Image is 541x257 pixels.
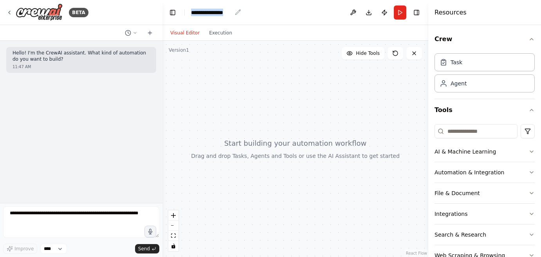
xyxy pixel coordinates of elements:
button: File & Document [435,183,535,203]
div: 11:47 AM [13,64,150,70]
button: Execution [204,28,237,38]
button: Hide Tools [342,47,384,60]
button: Switch to previous chat [122,28,141,38]
button: zoom out [168,221,179,231]
nav: breadcrumb [191,9,241,16]
button: Visual Editor [166,28,204,38]
button: toggle interactivity [168,241,179,251]
button: AI & Machine Learning [435,141,535,162]
button: Click to speak your automation idea [144,226,156,237]
h4: Resources [435,8,467,17]
span: Send [138,246,150,252]
button: Improve [3,244,37,254]
button: fit view [168,231,179,241]
div: Version 1 [169,47,189,53]
img: Logo [16,4,63,21]
button: Search & Research [435,224,535,245]
button: Tools [435,99,535,121]
button: Automation & Integration [435,162,535,183]
button: Send [135,244,159,253]
button: Hide right sidebar [411,7,422,18]
span: Hide Tools [356,50,380,56]
div: Task [451,58,462,66]
a: React Flow attribution [406,251,427,255]
div: Crew [435,50,535,99]
button: Hide left sidebar [167,7,178,18]
span: Improve [14,246,34,252]
div: Agent [451,80,467,87]
p: Hello! I'm the CrewAI assistant. What kind of automation do you want to build? [13,50,150,62]
div: BETA [69,8,88,17]
button: zoom in [168,210,179,221]
button: Start a new chat [144,28,156,38]
div: React Flow controls [168,210,179,251]
button: Integrations [435,204,535,224]
button: Crew [435,28,535,50]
